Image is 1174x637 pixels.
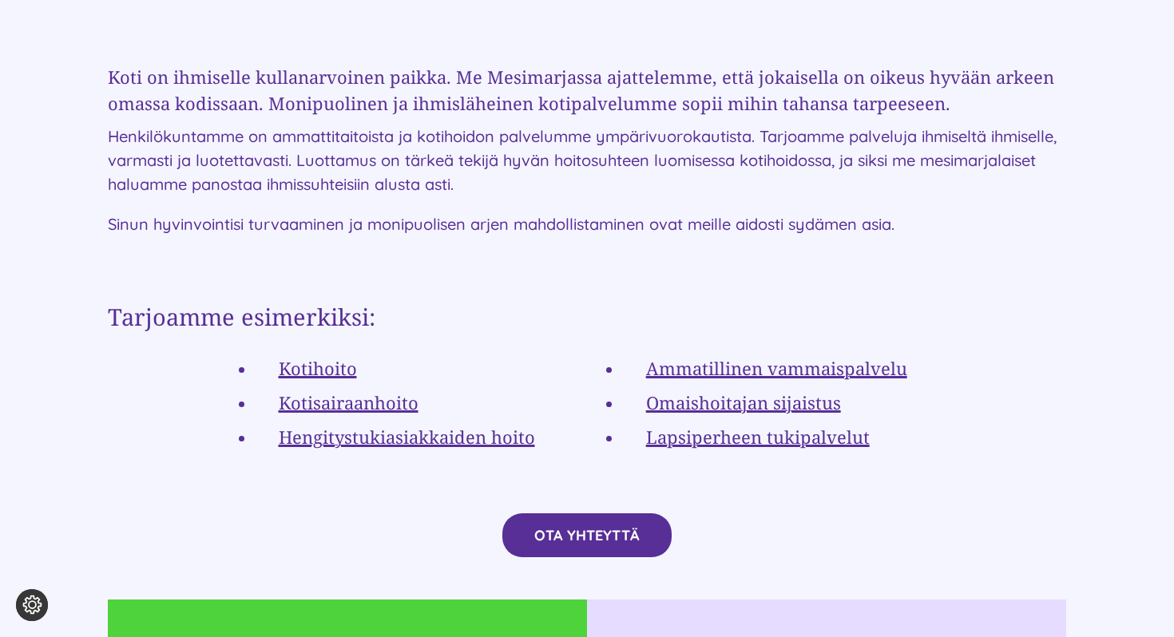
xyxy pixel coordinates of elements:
span: OTA YHTEYTTÄ [534,527,640,544]
button: Evästeasetukset [16,589,48,621]
p: Sinun hyvinvointisi turvaaminen ja monipuolisen arjen mahdollistaminen ovat meille aidosti sydäme... [108,212,1066,236]
a: Kotihoito [279,356,357,380]
a: Hengitystukiasiakkaiden hoito [279,425,535,449]
a: OTA YHTEYTTÄ [502,513,672,557]
a: Kotisairaanhoito [279,390,418,414]
h3: Koti on ihmiselle kullanarvoinen paikka. Me Mesimarjassa ajattelemme, että jokaisella on oikeus h... [108,64,1066,117]
a: Omaishoitajan sijaistus [646,390,841,414]
a: Ammatillinen vammaispalvelu [646,356,907,380]
a: Lapsiperheen tukipalvelut [646,425,870,449]
h2: Tarjoamme esimerkiksi: [108,302,1066,332]
p: Henkilökuntamme on ammattitaitoista ja kotihoidon palvelumme ympärivuorokautista. Tarjoamme palve... [108,125,1066,196]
